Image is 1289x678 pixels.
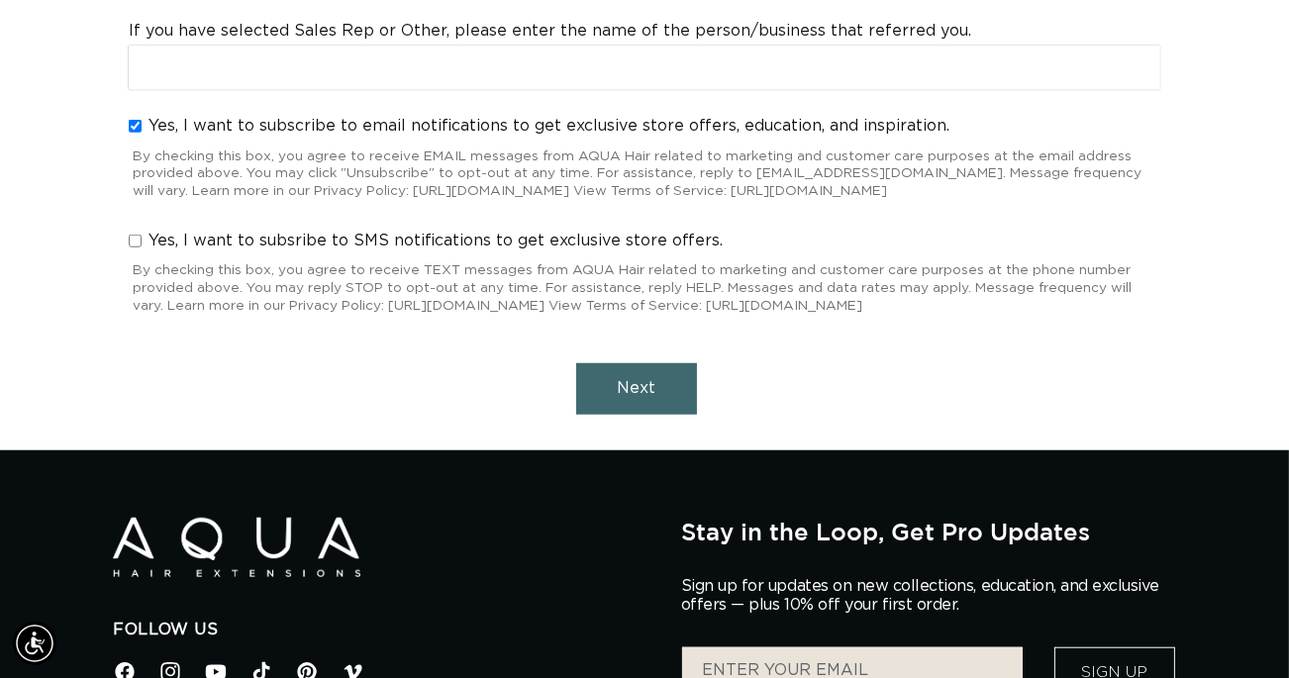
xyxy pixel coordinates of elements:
[576,363,697,414] button: Next
[113,620,651,640] h2: Follow Us
[1027,464,1289,678] iframe: Chat Widget
[129,141,1160,205] div: By checking this box, you agree to receive EMAIL messages from AQUA Hair related to marketing and...
[149,116,949,137] span: Yes, I want to subscribe to email notifications to get exclusive store offers, education, and ins...
[129,21,971,42] label: If you have selected Sales Rep or Other, please enter the name of the person/business that referr...
[149,231,723,251] span: Yes, I want to subsribe to SMS notifications to get exclusive store offers.
[618,380,656,396] span: Next
[13,622,56,665] div: Accessibility Menu
[113,518,360,578] img: Aqua Hair Extensions
[129,254,1160,319] div: By checking this box, you agree to receive TEXT messages from AQUA Hair related to marketing and ...
[681,518,1176,545] h2: Stay in the Loop, Get Pro Updates
[681,577,1176,615] p: Sign up for updates on new collections, education, and exclusive offers — plus 10% off your first...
